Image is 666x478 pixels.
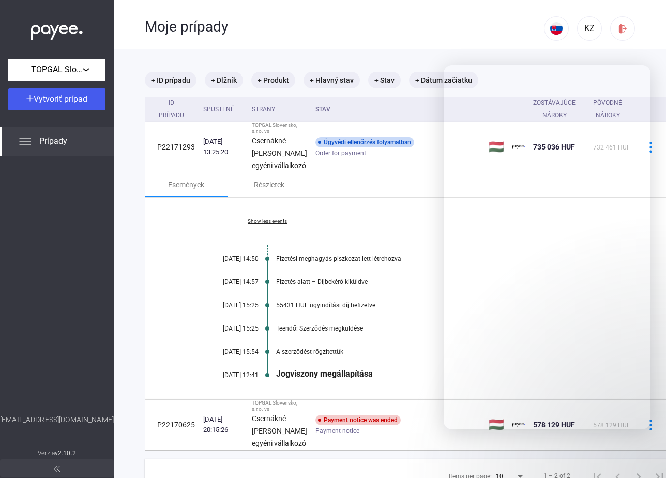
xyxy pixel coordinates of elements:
button: more-blue [640,136,661,158]
iframe: Intercom live chat [444,65,650,429]
span: Order for payment [315,147,366,159]
button: more-blue [640,414,661,436]
div: Teendő: Szerződés megküldése [276,325,622,332]
div: [DATE] 14:50 [196,255,259,262]
div: Részletek [254,178,284,191]
img: more-blue [645,142,656,153]
mat-chip: + Dátum začiatku [409,72,478,88]
div: [DATE] 13:25:20 [203,137,244,157]
div: Fizetési meghagyás piszkozat lett létrehozva [276,255,622,262]
img: white-payee-white-dot.svg [31,19,83,40]
td: P22171293 [145,122,199,172]
button: KZ [577,16,602,41]
button: Vytvoriť prípad [8,88,105,110]
span: Payment notice [315,425,359,437]
mat-chip: + Stav [368,72,401,88]
div: Spustené [203,103,244,115]
div: Spustené [203,103,234,115]
span: TOPGAL Slovensko, s.r.o. [31,64,83,76]
img: arrow-double-left-grey.svg [54,466,60,472]
iframe: Intercom live chat [626,438,650,462]
strong: Csernákné [PERSON_NAME] egyéni vállalkozó [252,414,307,447]
strong: v2.10.2 [55,450,76,457]
th: Stav [311,97,485,122]
span: Vytvoriť prípad [34,94,87,104]
button: TOPGAL Slovensko, s.r.o. [8,59,105,81]
img: logout-red [617,23,628,34]
img: more-blue [645,420,656,430]
div: Ügyvédi ellenőrzés folyamatban [315,137,414,147]
span: Prípady [39,135,67,147]
td: P22170625 [145,400,199,450]
div: TOPGAL Slovensko, s.r.o. vs [252,400,307,412]
div: ID prípadu [157,97,195,122]
img: plus-white.svg [26,95,34,102]
button: SK [544,16,569,41]
mat-chip: + ID prípadu [145,72,196,88]
div: [DATE] 15:54 [196,348,259,355]
div: ID prípadu [157,97,186,122]
strong: Csernákné [PERSON_NAME] egyéni vállalkozó [252,137,307,170]
div: Strany [252,103,275,115]
div: [DATE] 14:57 [196,278,259,286]
div: [DATE] 20:15:26 [203,414,244,435]
div: [DATE] 15:25 [196,302,259,309]
a: Show less events [196,218,338,225]
mat-chip: + Produkt [251,72,295,88]
div: TOPGAL Slovensko, s.r.o. vs [252,122,307,135]
div: [DATE] 12:41 [196,371,259,379]
div: Fizetés alatt – Díjbekérő kiküldve [276,278,622,286]
div: Payment notice was ended [315,415,401,425]
mat-chip: + Hlavný stav [304,72,360,88]
div: Strany [252,103,307,115]
div: Események [168,178,204,191]
div: Jogviszony megállapítása [276,369,622,379]
div: Moje prípady [145,18,544,36]
div: A szerződést rögzítettük [276,348,622,355]
img: list.svg [19,135,31,147]
button: logout-red [610,16,635,41]
mat-chip: + Dlžník [205,72,243,88]
div: KZ [581,22,598,35]
img: SK [550,22,563,35]
div: 55431 HUF ügyindítási díj befizetve [276,302,622,309]
div: [DATE] 15:25 [196,325,259,332]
